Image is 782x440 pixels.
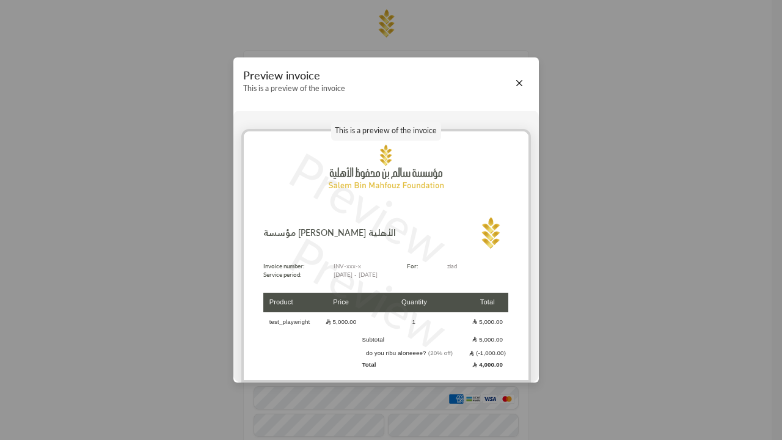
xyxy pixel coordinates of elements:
p: Preview [276,218,461,367]
td: do you ribu aloneeee? [362,349,466,358]
td: 5,000.00 [467,331,508,348]
td: 4,000.00 [467,359,508,371]
th: Product [263,293,320,313]
p: مؤسسة [PERSON_NAME] الأهلية [263,227,396,240]
p: Service period: [263,270,304,279]
p: Preview invoice [243,69,345,82]
td: test_playwright [263,313,320,330]
td: Total [362,359,466,371]
img: hdromg_oukvb.png [244,131,528,205]
p: Invoice number: [263,262,304,271]
table: Products [263,291,508,373]
td: (-1,000.00) [467,349,508,358]
p: This is a preview of the invoice [243,84,345,94]
td: 5,000.00 [467,313,508,330]
span: (20% off) [428,350,453,356]
p: Preview [276,133,461,282]
p: This is a preview of the invoice [331,122,441,141]
td: Subtotal [362,331,466,348]
button: Close [513,76,526,90]
td: 5,000.00 [320,313,362,330]
img: Logo [472,215,508,252]
th: Total [467,293,508,313]
p: ziad [447,262,508,271]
